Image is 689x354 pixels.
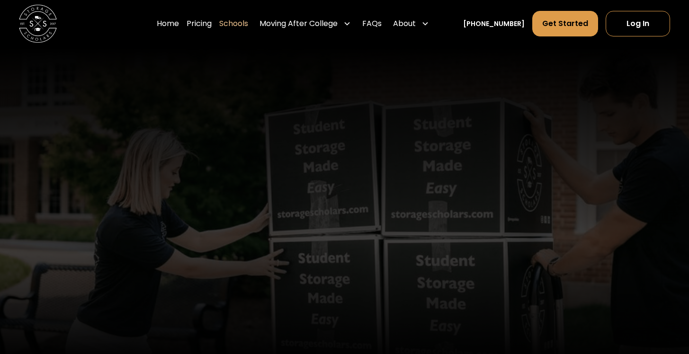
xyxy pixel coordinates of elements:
a: Log In [606,11,670,36]
div: About [389,10,433,37]
a: Get Started [532,11,598,36]
div: About [393,18,416,29]
a: Schools [219,10,248,37]
a: Pricing [187,10,212,37]
a: Home [157,10,179,37]
div: Moving After College [256,10,355,37]
div: Moving After College [259,18,338,29]
a: [PHONE_NUMBER] [463,19,525,29]
img: Storage Scholars main logo [19,5,57,43]
a: FAQs [362,10,382,37]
